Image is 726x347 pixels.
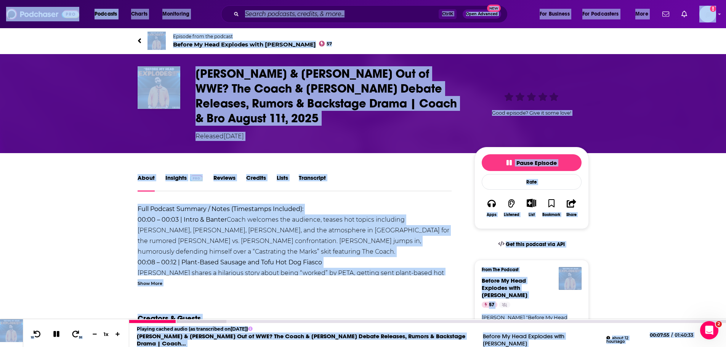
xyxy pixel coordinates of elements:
[277,174,288,192] a: Lists
[138,205,303,213] strong: Full Podcast Summary / Notes (Timestamps Included):
[147,32,166,50] img: Before My Head Explodes with Vince Russo
[190,175,203,181] img: Podchaser Pro
[650,332,671,338] span: 00:07:55
[482,154,582,171] button: Pause Episode
[29,329,44,339] button: 10
[699,6,716,22] button: Show profile menu
[710,6,716,12] svg: Add a profile image
[504,213,519,217] div: Listened
[606,336,644,344] div: about 12 hours ago
[582,9,619,19] span: For Podcasters
[466,12,498,16] span: Open Advanced
[559,267,582,290] img: Before My Head Explodes with Vince Russo
[242,8,439,20] input: Search podcasts, credits, & more...
[699,6,716,22] img: User Profile
[246,174,266,192] a: Credits
[89,8,127,20] button: open menu
[492,110,571,116] span: Good episode? Give it some love!
[506,159,557,166] span: Pause Episode
[482,314,582,344] a: [PERSON_NAME] "Before My Head EXPLODES" is a 30 minute, twice a week podcast, where the most pola...
[482,302,497,308] a: 57
[299,174,326,192] a: Transcript
[6,7,79,21] img: Podchaser - Follow, Share and Rate Podcasts
[482,174,582,190] div: Rate
[482,277,527,299] a: Before My Head Explodes with Vince Russo
[487,213,497,217] div: Apps
[489,301,494,309] span: 57
[521,194,541,222] div: Show More ButtonList
[524,199,539,207] button: Show More Button
[534,8,579,20] button: open menu
[196,66,462,126] h1: Karrion Kross & Scarlett Out of WWE? The Coach & Vince Russo Debate Releases, Rumors & Backstage ...
[671,332,673,338] span: /
[540,9,570,19] span: For Business
[463,10,501,19] button: Open AdvancedNew
[31,336,34,339] span: 10
[439,9,457,19] span: Ctrl K
[673,332,701,338] span: 01:40:33
[542,213,560,217] div: Bookmark
[69,329,83,339] button: 30
[138,32,589,50] a: Before My Head Explodes with Vince RussoEpisode from the podcastBefore My Head Explodes with [PER...
[327,42,332,46] span: 57
[162,9,189,19] span: Monitoring
[716,321,722,327] span: 2
[138,259,322,266] strong: 00:08 – 00:12 | Plant-Based Sausage and Tofu Hot Dog Fiasco
[173,41,332,48] span: Before My Head Explodes with [PERSON_NAME]
[138,66,180,109] img: Karrion Kross & Scarlett Out of WWE? The Coach & Vince Russo Debate Releases, Rumors & Backstage ...
[100,331,113,337] div: 1 x
[678,8,690,21] a: Show notifications dropdown
[138,216,227,223] strong: 00:00 – 00:03 | Intro & Banter
[126,8,152,20] a: Charts
[483,333,564,347] a: Before My Head Explodes with [PERSON_NAME]
[492,235,571,254] a: Get this podcast via API
[529,212,535,217] div: List
[659,8,672,21] a: Show notifications dropdown
[79,336,82,339] span: 30
[561,194,581,222] button: Share
[228,5,515,23] div: Search podcasts, credits, & more...
[542,194,561,222] button: Bookmark
[566,213,577,217] div: Share
[213,174,236,192] a: Reviews
[635,9,648,19] span: More
[196,132,244,141] div: Released [DATE]
[157,8,199,20] button: open menu
[487,5,501,12] span: New
[138,314,201,323] h2: Creators & Guests
[173,34,332,39] span: Episode from the podcast
[699,6,716,22] span: Logged in as WesBurdett
[502,194,521,222] button: Listened
[700,321,718,339] iframe: Intercom live chat
[630,8,658,20] button: open menu
[138,174,155,192] a: About
[482,277,527,299] span: Before My Head Explodes with [PERSON_NAME]
[506,241,565,248] span: Get this podcast via API
[137,333,465,347] a: [PERSON_NAME] & [PERSON_NAME] Out of WWE? The Coach & [PERSON_NAME] Debate Releases, Rumors & Bac...
[165,174,203,192] a: InsightsPodchaser Pro
[137,326,643,332] p: Playing cached audio (as transcribed on [DATE] )
[577,8,630,20] button: open menu
[95,9,117,19] span: Podcasts
[131,9,147,19] span: Charts
[482,194,502,222] button: Apps
[482,267,575,272] h3: From The Podcast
